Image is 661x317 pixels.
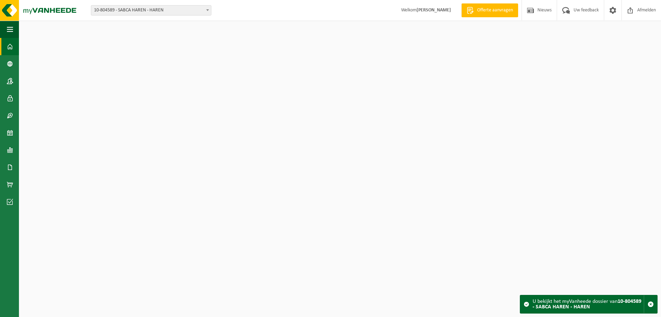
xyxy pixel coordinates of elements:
span: Offerte aanvragen [475,7,515,14]
strong: [PERSON_NAME] [417,8,451,13]
span: 10-804589 - SABCA HAREN - HAREN [91,6,211,15]
span: 10-804589 - SABCA HAREN - HAREN [91,5,211,16]
strong: 10-804589 - SABCA HAREN - HAREN [533,299,641,310]
div: U bekijkt het myVanheede dossier van [533,295,644,313]
a: Offerte aanvragen [461,3,518,17]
